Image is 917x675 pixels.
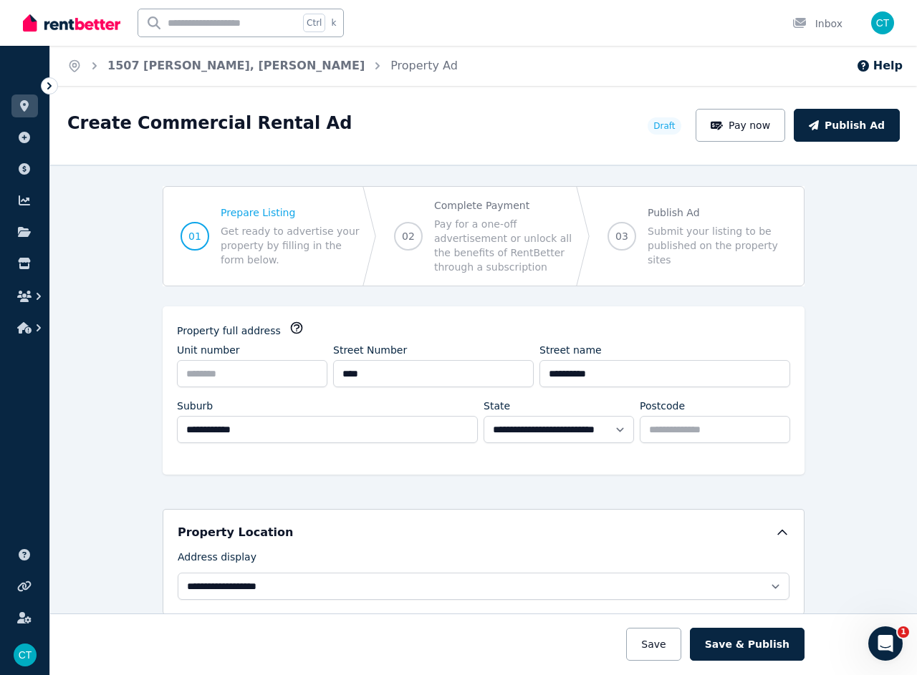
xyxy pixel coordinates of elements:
span: 01 [188,229,201,243]
span: Prepare Listing [221,205,360,220]
label: State [484,399,510,413]
nav: Breadcrumb [50,46,475,86]
label: Street Number [333,343,407,357]
div: Inbox [792,16,842,31]
span: Pay for a one-off advertisement or unlock all the benefits of RentBetter through a subscription [434,217,573,274]
label: Address display [178,550,256,570]
label: Property full address [177,324,281,338]
span: Publish Ad [648,205,787,220]
a: 1507 [PERSON_NAME], [PERSON_NAME] [107,59,365,72]
h1: Create Commercial Rental Ad [67,112,352,135]
span: 1 [898,626,909,638]
a: Property Ad [390,59,458,72]
label: Unit number [177,343,240,357]
span: 02 [402,229,415,243]
button: Publish Ad [794,109,900,142]
span: Complete Payment [434,198,573,213]
span: k [331,17,336,29]
iframe: Intercom live chat [868,626,903,661]
h5: Property Location [178,524,293,541]
label: Street name [539,343,602,357]
span: Ctrl [303,14,325,32]
button: Help [856,57,903,74]
nav: Progress [163,186,805,286]
button: Save & Publish [690,628,805,661]
label: Postcode [640,399,685,413]
button: Pay now [696,109,786,142]
img: Claire Tao [14,644,37,666]
span: Submit your listing to be published on the property sites [648,224,787,267]
button: Save [626,628,681,661]
img: RentBetter [23,12,120,34]
span: 03 [615,229,628,243]
img: Claire Tao [871,11,894,34]
label: Suburb [177,399,213,413]
span: Get ready to advertise your property by filling in the form below. [221,224,360,267]
span: Draft [653,120,675,132]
